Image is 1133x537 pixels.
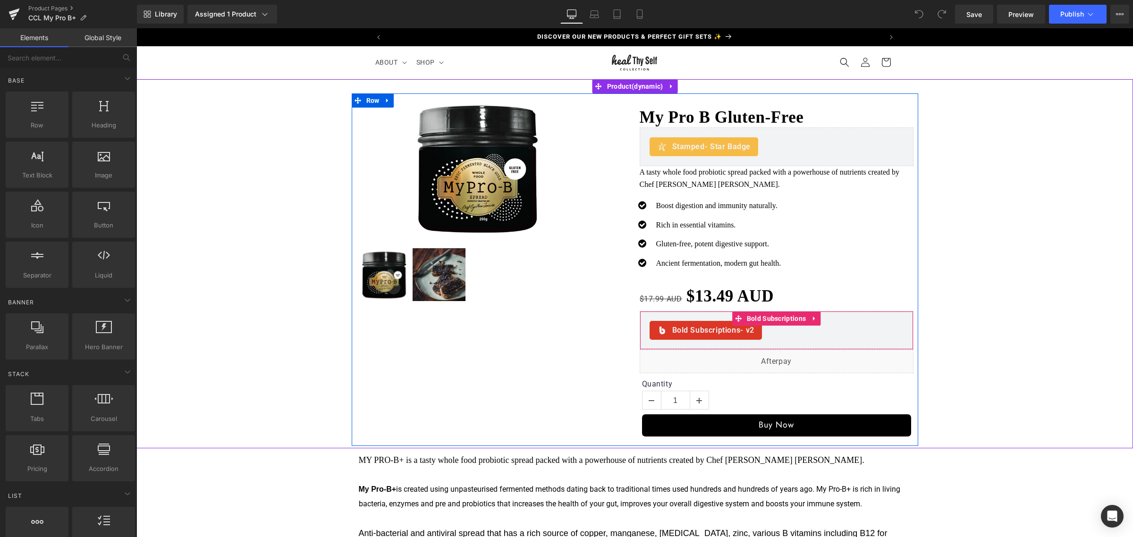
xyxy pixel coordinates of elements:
span: Separator [8,270,66,280]
span: CCL My Pro B+ [28,14,76,22]
a: Preview [997,5,1045,24]
span: $13.49 AUD [550,248,637,283]
p: Gluten-free, potent digestive support. [520,210,645,222]
span: SHOP [280,30,298,38]
span: Tabs [8,414,66,424]
span: Base [7,76,25,85]
span: Publish [1060,10,1084,18]
div: Open Intercom Messenger [1101,505,1124,528]
a: Global Style [68,28,137,47]
p: MY PRO-B+ is a tasty whole food probiotic spread packed with a powerhouse of nutrients created by... [222,425,775,439]
button: Buy Now [506,386,775,408]
span: Hero Banner [75,342,132,352]
span: Row [8,120,66,130]
a: Heal Thy Self [471,22,525,47]
button: Undo [910,5,929,24]
summary: SHOP [274,24,311,44]
span: ABOUT [239,30,262,38]
span: Row [228,65,245,79]
a: Expand / Collapse [529,51,541,65]
p: Rich in essential vitamins. [520,191,645,203]
p: Ancient fermentation, modern gut health. [520,229,645,241]
span: Parallax [8,342,66,352]
a: Product Pages [28,5,137,12]
span: Heading [75,120,132,130]
summary: ABOUT [233,24,274,44]
span: Bold Subscriptions [608,283,672,297]
span: Accordion [75,464,132,474]
span: Icon [8,220,66,230]
p: Boost digestion and immunity naturally. [520,171,645,184]
p: A tasty whole food probiotic spread packed with a powerhouse of nutrients created by Chef [PERSON... [503,138,777,162]
a: Laptop [583,5,606,24]
a: Mobile [628,5,651,24]
img: My Pro B Gluten-Free [276,220,329,273]
label: Quantity [506,351,775,362]
a: Expand / Collapse [672,283,684,297]
img: My Pro B Gluten-Free [221,220,274,273]
a: New Library [137,5,184,24]
button: More [1110,5,1129,24]
span: $17.99 AUD [503,266,546,275]
span: Button [75,220,132,230]
span: Stamped [536,113,614,124]
span: Liquid [75,270,132,280]
span: Library [155,10,177,18]
a: Tablet [606,5,628,24]
button: Publish [1049,5,1107,24]
span: Anti-bacterial and antiviral spread that has a rich source of copper, manganese, [MEDICAL_DATA], ... [222,500,753,524]
span: Preview [1008,9,1034,19]
span: My Pro-B+ [222,457,260,465]
span: Carousel [75,414,132,424]
span: Stack [7,369,30,378]
span: Product [468,51,529,65]
span: Pricing [8,464,66,474]
span: - Star Badge [568,114,614,123]
div: Assigned 1 Product [195,9,270,19]
span: Text Block [8,170,66,180]
img: Heal Thy Self [475,25,522,43]
a: My Pro B Gluten-Free [503,79,668,99]
span: DISCOVER OUR NEW PRODUCTS & PERFECT GIFT SETS ✨ [401,5,585,12]
a: Expand / Collapse [245,65,257,79]
span: is created using unpasteurised fermented methods dating back to traditional times used hundreds a... [222,456,764,480]
span: Image [75,170,132,180]
span: Banner [7,298,35,307]
span: Save [966,9,982,19]
button: Redo [932,5,951,24]
span: - v2 [604,297,617,306]
span: Bold Subscriptions [536,296,618,308]
summary: Search [698,24,719,44]
a: Desktop [560,5,583,24]
span: List [7,491,23,500]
